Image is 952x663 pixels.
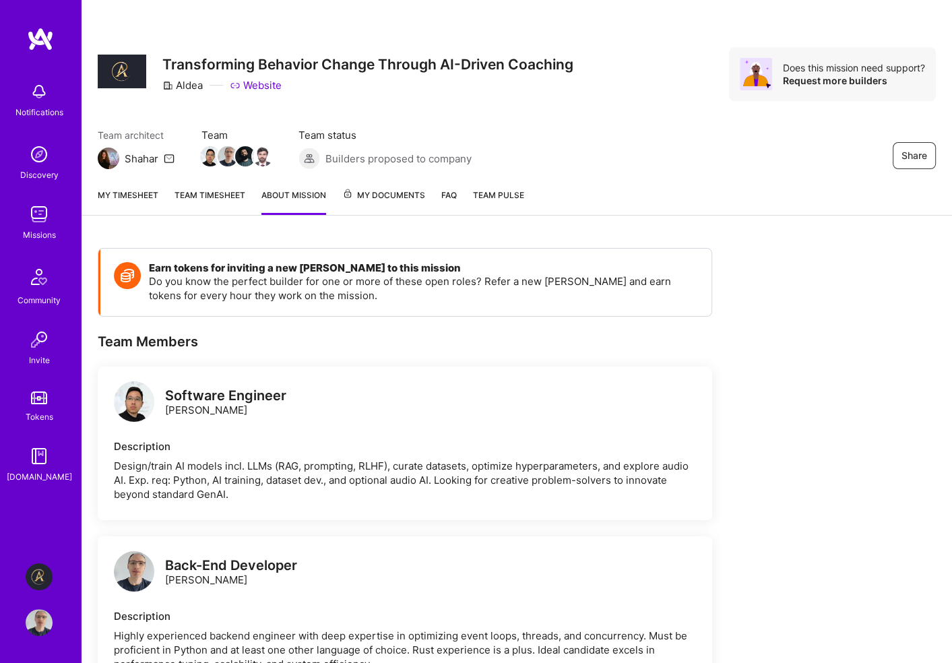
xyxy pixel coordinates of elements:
[114,439,696,453] div: Description
[114,551,154,592] img: logo
[26,78,53,105] img: bell
[901,149,927,162] span: Share
[162,80,173,91] i: icon CompanyGray
[26,410,53,424] div: Tokens
[22,563,56,590] a: Aldea: Transforming Behavior Change Through AI-Driven Coaching
[253,146,273,166] img: Team Member Avatar
[165,389,286,403] div: Software Engineer
[200,146,220,166] img: Team Member Avatar
[342,188,425,203] span: My Documents
[165,559,297,587] div: [PERSON_NAME]
[164,153,174,164] i: icon Mail
[98,333,712,350] div: Team Members
[114,381,154,425] a: logo
[473,188,524,215] a: Team Pulse
[98,148,119,169] img: Team Architect
[219,145,236,168] a: Team Member Avatar
[98,188,158,215] a: My timesheet
[18,293,61,307] div: Community
[114,262,141,289] img: Token icon
[22,609,56,636] a: User Avatar
[162,78,203,92] div: Aldea
[441,188,457,215] a: FAQ
[114,551,154,595] a: logo
[149,262,698,274] h4: Earn tokens for inviting a new [PERSON_NAME] to this mission
[298,148,320,169] img: Builders proposed to company
[26,443,53,470] img: guide book
[149,274,698,303] p: Do you know the perfect builder for one or more of these open roles? Refer a new [PERSON_NAME] an...
[261,188,326,215] a: About Mission
[218,146,238,166] img: Team Member Avatar
[201,128,272,142] span: Team
[165,389,286,417] div: [PERSON_NAME]
[783,61,925,74] div: Does this mission need support?
[29,353,50,367] div: Invite
[26,201,53,228] img: teamwork
[165,559,297,573] div: Back-End Developer
[235,146,255,166] img: Team Member Avatar
[26,563,53,590] img: Aldea: Transforming Behavior Change Through AI-Driven Coaching
[31,391,47,404] img: tokens
[20,168,59,182] div: Discovery
[325,152,472,166] span: Builders proposed to company
[98,55,146,89] img: Company Logo
[230,78,282,92] a: Website
[298,128,472,142] span: Team status
[473,190,524,200] span: Team Pulse
[783,74,925,87] div: Request more builders
[15,105,63,119] div: Notifications
[254,145,272,168] a: Team Member Avatar
[114,381,154,422] img: logo
[740,58,772,90] img: Avatar
[23,261,55,293] img: Community
[26,326,53,353] img: Invite
[236,145,254,168] a: Team Member Avatar
[342,188,425,215] a: My Documents
[7,470,72,484] div: [DOMAIN_NAME]
[114,459,696,501] div: Design/train AI models incl. LLMs (RAG, prompting, RLHF), curate datasets, optimize hyperparamete...
[26,141,53,168] img: discovery
[27,27,54,51] img: logo
[98,128,174,142] span: Team architect
[23,228,56,242] div: Missions
[162,56,573,73] h3: Transforming Behavior Change Through AI-Driven Coaching
[174,188,245,215] a: Team timesheet
[893,142,936,169] button: Share
[125,152,158,166] div: Shahar
[201,145,219,168] a: Team Member Avatar
[114,609,696,623] div: Description
[26,609,53,636] img: User Avatar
